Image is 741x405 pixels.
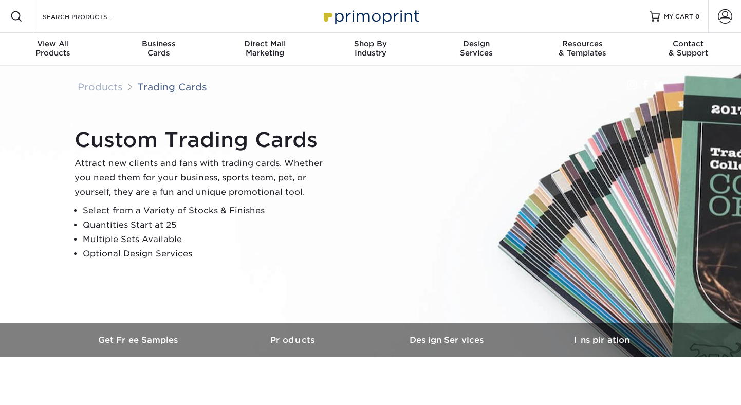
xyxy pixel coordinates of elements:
[423,33,529,66] a: DesignServices
[635,33,741,66] a: Contact& Support
[83,247,331,261] li: Optional Design Services
[83,204,331,218] li: Select from a Variety of Stocks & Finishes
[62,323,216,357] a: Get Free Samples
[529,33,635,66] a: Resources& Templates
[42,10,142,23] input: SEARCH PRODUCTS.....
[318,39,423,48] span: Shop By
[370,323,525,357] a: Design Services
[216,335,370,345] h3: Products
[529,39,635,58] div: & Templates
[319,5,422,27] img: Primoprint
[525,323,679,357] a: Inspiration
[78,81,123,93] a: Products
[525,335,679,345] h3: Inspiration
[83,232,331,247] li: Multiple Sets Available
[62,335,216,345] h3: Get Free Samples
[75,156,331,199] p: Attract new clients and fans with trading cards. Whether you need them for your business, sports ...
[635,39,741,48] span: Contact
[106,39,212,58] div: Cards
[318,39,423,58] div: Industry
[529,39,635,48] span: Resources
[664,12,693,21] span: MY CART
[137,81,207,93] a: Trading Cards
[212,33,318,66] a: Direct MailMarketing
[75,127,331,152] h1: Custom Trading Cards
[635,39,741,58] div: & Support
[106,33,212,66] a: BusinessCards
[370,335,525,345] h3: Design Services
[318,33,423,66] a: Shop ByIndustry
[695,13,700,20] span: 0
[423,39,529,58] div: Services
[216,323,370,357] a: Products
[212,39,318,58] div: Marketing
[423,39,529,48] span: Design
[212,39,318,48] span: Direct Mail
[83,218,331,232] li: Quantities Start at 25
[106,39,212,48] span: Business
